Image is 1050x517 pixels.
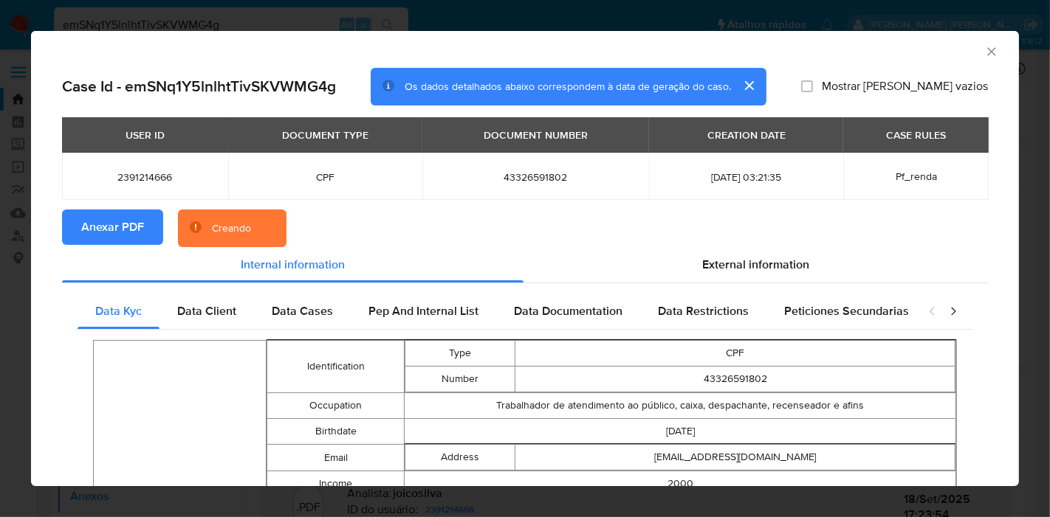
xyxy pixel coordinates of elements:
[62,209,163,245] button: Anexar PDF
[62,247,988,282] div: Detailed info
[272,302,333,319] span: Data Cases
[117,122,174,148] div: USER ID
[515,367,955,392] td: 43326591802
[405,341,515,367] td: Type
[702,256,809,273] span: External information
[95,302,142,319] span: Data Kyc
[514,302,622,319] span: Data Documentation
[78,294,913,329] div: Detailed internal info
[405,367,515,392] td: Number
[80,170,210,184] span: 2391214666
[405,445,515,471] td: Address
[515,341,955,367] td: CPF
[368,302,478,319] span: Pep And Internal List
[801,80,813,92] input: Mostrar [PERSON_NAME] vazios
[405,79,731,94] span: Os dados detalhados abaixo correspondem à data de geração do caso.
[405,393,956,419] td: Trabalhador de atendimento ao público, caixa, despachante, recenseador e afins
[405,471,956,497] td: 2000
[877,122,955,148] div: CASE RULES
[658,302,749,319] span: Data Restrictions
[822,79,988,94] span: Mostrar [PERSON_NAME] vazios
[515,445,955,471] td: [EMAIL_ADDRESS][DOMAIN_NAME]
[267,471,405,497] td: Income
[475,122,597,148] div: DOCUMENT NUMBER
[177,302,236,319] span: Data Client
[273,122,377,148] div: DOCUMENT TYPE
[984,44,998,58] button: Fechar a janela
[784,302,909,319] span: Peticiones Secundarias
[62,77,336,96] h2: Case Id - emSNq1Y5lnlhtTivSKVWMG4g
[241,256,345,273] span: Internal information
[405,419,956,445] td: [DATE]
[212,221,251,236] div: Creando
[699,122,795,148] div: CREATION DATE
[731,68,766,103] button: cerrar
[440,170,631,184] span: 43326591802
[267,445,405,471] td: Email
[246,170,405,184] span: CPF
[896,169,937,184] span: Pf_renda
[267,393,405,419] td: Occupation
[267,341,405,393] td: Identification
[31,31,1019,486] div: closure-recommendation-modal
[81,211,144,243] span: Anexar PDF
[667,170,826,184] span: [DATE] 03:21:35
[267,419,405,445] td: Birthdate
